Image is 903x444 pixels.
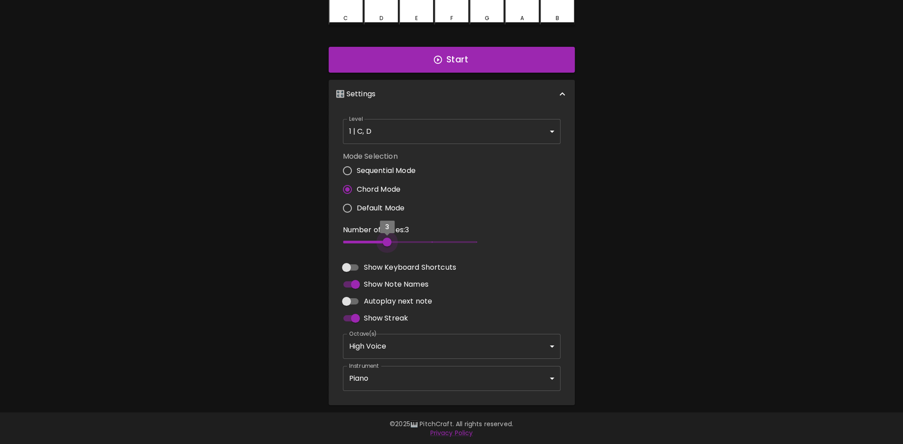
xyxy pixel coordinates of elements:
[385,222,389,231] span: 3
[555,14,559,22] div: B
[343,151,423,161] label: Mode Selection
[379,14,383,22] div: D
[364,262,456,273] span: Show Keyboard Shortcuts
[343,334,561,359] div: High Voice
[520,14,524,22] div: A
[343,14,348,22] div: C
[349,115,363,123] label: Level
[357,184,401,195] span: Chord Mode
[357,203,405,214] span: Default Mode
[329,47,575,73] button: Start
[343,119,561,144] div: 1 | C, D
[415,14,417,22] div: E
[364,296,433,307] span: Autoplay next note
[329,80,575,108] div: 🎛️ Settings
[450,14,453,22] div: F
[336,89,376,99] p: 🎛️ Settings
[349,330,377,337] label: Octave(s)
[343,225,477,235] p: Number of Notes: 3
[364,313,408,324] span: Show Streak
[484,14,489,22] div: G
[364,279,429,290] span: Show Note Names
[349,362,379,370] label: Instrument
[343,366,561,391] div: Piano
[357,165,416,176] span: Sequential Mode
[430,428,473,437] a: Privacy Policy
[195,419,709,428] p: © 2025 🎹 PitchCraft. All rights reserved.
